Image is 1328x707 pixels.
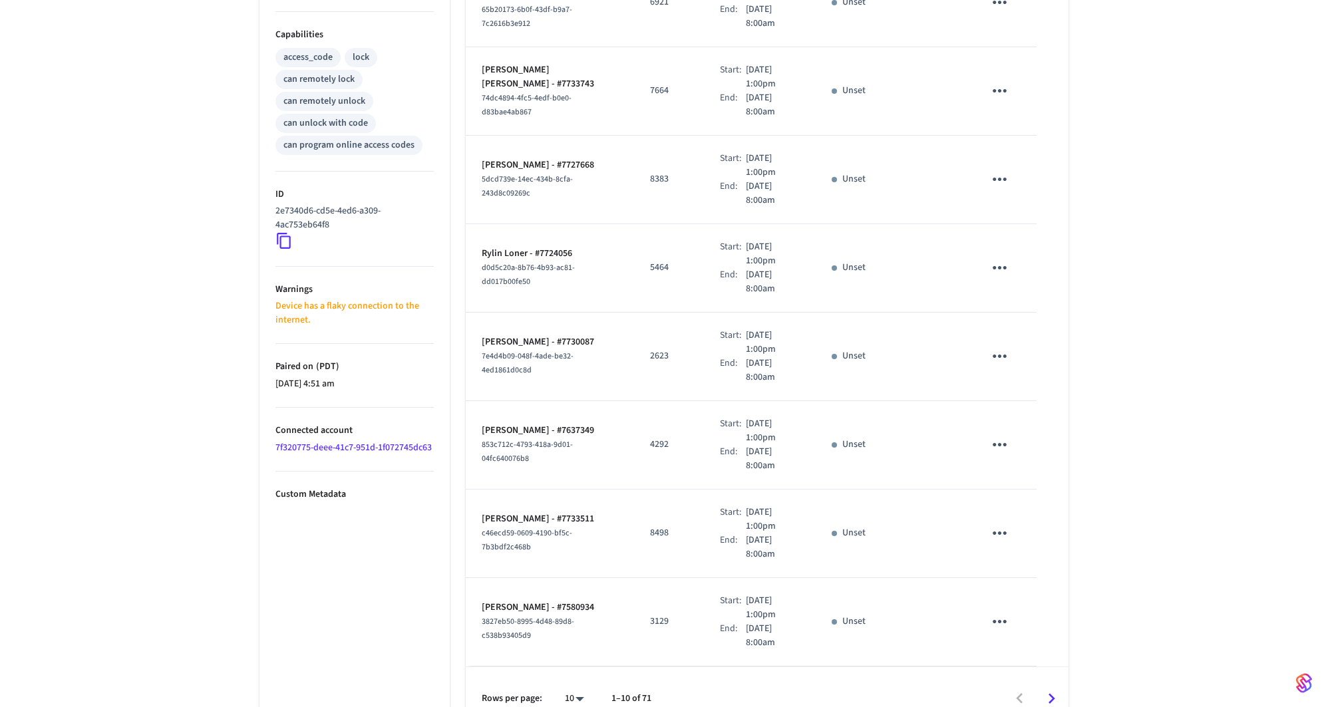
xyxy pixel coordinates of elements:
[842,526,866,540] p: Unset
[720,356,746,384] div: End:
[746,240,800,268] p: [DATE] 1:00pm
[720,622,746,650] div: End:
[275,188,434,202] p: ID
[482,424,618,438] p: [PERSON_NAME] - #7637349
[482,351,574,376] span: 7e4d4b09-048f-4ade-be32-4ed1861d0c8d
[482,92,572,118] span: 74dc4894-4fc5-4edf-b0e0-d83bae4ab867
[275,299,434,327] p: Device has a flaky connection to the internet.
[842,349,866,363] p: Unset
[842,438,866,452] p: Unset
[746,180,799,208] p: [DATE] 8:00am
[482,158,618,172] p: [PERSON_NAME] - #7727668
[720,445,746,473] div: End:
[842,84,866,98] p: Unset
[746,152,800,180] p: [DATE] 1:00pm
[482,439,573,464] span: 853c712c-4793-418a-9d01-04fc640076b8
[720,268,746,296] div: End:
[1296,672,1312,694] img: SeamLogoGradient.69752ec5.svg
[650,261,688,275] p: 5464
[283,51,333,65] div: access_code
[275,28,434,42] p: Capabilities
[746,505,800,533] p: [DATE] 1:00pm
[842,261,866,275] p: Unset
[482,247,618,261] p: Rylin Loner - #7724056
[746,533,799,561] p: [DATE] 8:00am
[720,91,746,119] div: End:
[313,360,339,373] span: ( PDT )
[650,84,688,98] p: 7664
[720,533,746,561] div: End:
[746,3,799,31] p: [DATE] 8:00am
[746,63,800,91] p: [DATE] 1:00pm
[275,377,434,391] p: [DATE] 4:51 am
[746,268,799,296] p: [DATE] 8:00am
[720,63,746,91] div: Start:
[482,692,542,706] p: Rows per page:
[650,172,688,186] p: 8383
[275,488,434,501] p: Custom Metadata
[482,4,572,29] span: 65b20173-6b0f-43df-b9a7-7c2616b3e912
[275,204,428,232] p: 2e7340d6-cd5e-4ed6-a309-4ac753eb64f8
[482,512,618,526] p: [PERSON_NAME] - #7733511
[650,526,688,540] p: 8498
[275,283,434,297] p: Warnings
[482,262,575,287] span: d0d5c20a-8b76-4b93-ac81-dd017b00fe50
[353,51,369,65] div: lock
[275,441,432,454] a: 7f320775-deee-41c7-951d-1f072745dc63
[482,527,572,553] span: c46ecd59-0609-4190-bf5c-7b3bdf2c468b
[283,72,355,86] div: can remotely lock
[842,172,866,186] p: Unset
[746,356,799,384] p: [DATE] 8:00am
[720,240,746,268] div: Start:
[720,594,746,622] div: Start:
[275,360,434,374] p: Paired on
[650,615,688,629] p: 3129
[720,152,746,180] div: Start:
[275,424,434,438] p: Connected account
[746,91,799,119] p: [DATE] 8:00am
[482,174,573,199] span: 5dcd739e-14ec-434b-8cfa-243d8c09269c
[482,616,574,641] span: 3827eb50-8995-4d48-89d8-c538b93405d9
[720,3,746,31] div: End:
[650,438,688,452] p: 4292
[746,594,800,622] p: [DATE] 1:00pm
[482,335,618,349] p: [PERSON_NAME] - #7730087
[283,138,415,152] div: can program online access codes
[650,349,688,363] p: 2623
[746,417,800,445] p: [DATE] 1:00pm
[720,417,746,445] div: Start:
[746,329,800,356] p: [DATE] 1:00pm
[283,116,368,130] div: can unlock with code
[720,180,746,208] div: End:
[746,622,799,650] p: [DATE] 8:00am
[482,601,618,615] p: [PERSON_NAME] - #7580934
[842,615,866,629] p: Unset
[482,63,618,91] p: [PERSON_NAME] [PERSON_NAME] - #7733743
[720,329,746,356] div: Start:
[746,445,799,473] p: [DATE] 8:00am
[611,692,651,706] p: 1–10 of 71
[720,505,746,533] div: Start:
[283,94,365,108] div: can remotely unlock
